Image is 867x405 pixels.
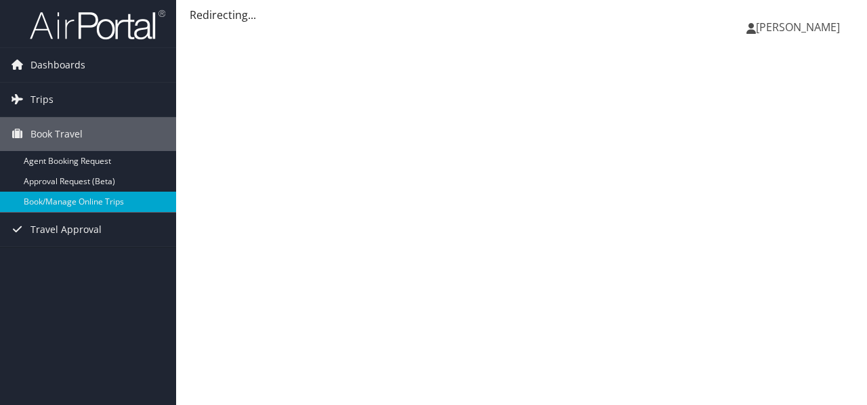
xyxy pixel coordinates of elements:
span: Dashboards [30,48,85,82]
span: Trips [30,83,54,116]
span: [PERSON_NAME] [756,20,840,35]
span: Travel Approval [30,213,102,247]
div: Redirecting... [190,7,853,23]
span: Book Travel [30,117,83,151]
img: airportal-logo.png [30,9,165,41]
a: [PERSON_NAME] [746,7,853,47]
